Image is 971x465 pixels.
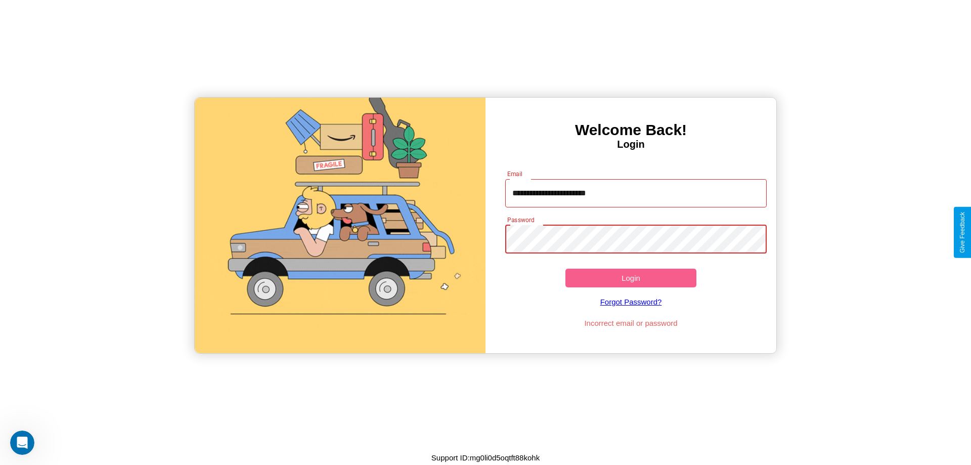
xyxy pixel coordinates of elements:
img: gif [195,98,485,353]
button: Login [565,269,696,287]
h3: Welcome Back! [485,121,776,139]
label: Password [507,216,534,224]
h4: Login [485,139,776,150]
a: Forgot Password? [500,287,762,316]
p: Support ID: mg0li0d5oqtft88kohk [431,451,540,464]
label: Email [507,170,523,178]
iframe: Intercom live chat [10,431,34,455]
div: Give Feedback [959,212,966,253]
p: Incorrect email or password [500,316,762,330]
